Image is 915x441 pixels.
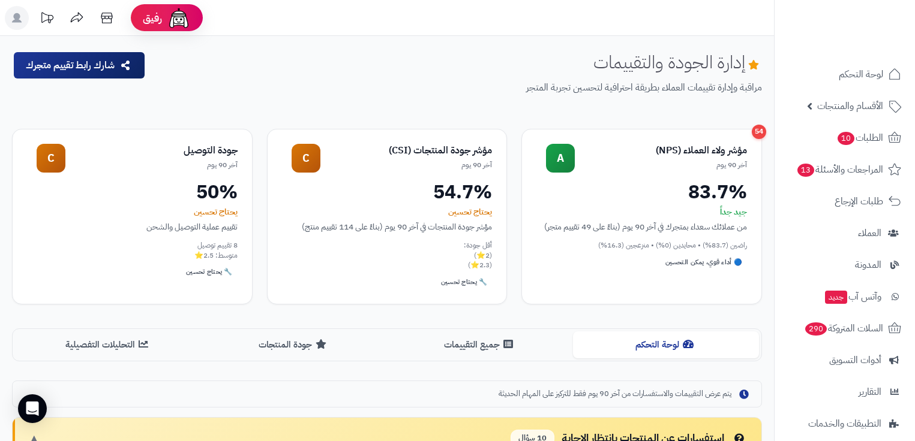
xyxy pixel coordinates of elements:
[782,250,908,279] a: المدونة
[593,52,762,72] h1: إدارة الجودة والتقييمات
[436,275,492,289] div: 🔧 يحتاج تحسين
[782,314,908,343] a: السلات المتروكة290
[18,394,47,423] div: Open Intercom Messenger
[14,52,145,78] button: شارك رابط تقييم متجرك
[782,123,908,152] a: الطلبات10
[782,60,908,89] a: لوحة التحكم
[282,182,493,201] div: 54.7%
[27,182,238,201] div: 50%
[782,346,908,374] a: أدوات التسويق
[536,240,747,250] div: راضين (83.7%) • محايدين (0%) • منزعجين (16.3%)
[661,255,747,270] div: 🔵 أداء قوي، يمكن التحسين
[782,377,908,406] a: التقارير
[829,352,881,368] span: أدوات التسويق
[839,66,883,83] span: لوحة التحكم
[27,240,238,261] div: 8 تقييم توصيل متوسط: 2.5⭐
[282,240,493,270] div: أقل جودة: (2⭐) (2.3⭐)
[835,193,883,210] span: طلبات الإرجاع
[858,225,881,241] span: العملاء
[782,409,908,438] a: التطبيقات والخدمات
[808,415,881,432] span: التطبيقات والخدمات
[575,160,747,170] div: آخر 90 يوم
[817,98,883,114] span: الأقسام والمنتجات
[855,256,881,273] span: المدونة
[797,164,814,177] span: 13
[201,331,387,358] button: جودة المنتجات
[387,331,573,358] button: جميع التقييمات
[782,187,908,216] a: طلبات الإرجاع
[805,322,827,336] span: 290
[320,160,493,170] div: آخر 90 يوم
[292,144,320,173] div: C
[575,144,747,158] div: مؤشر ولاء العملاء (NPS)
[27,206,238,218] div: يحتاج تحسين
[836,129,883,146] span: الطلبات
[546,144,575,173] div: A
[181,265,237,279] div: 🔧 يحتاج تحسين
[167,6,191,30] img: ai-face.png
[499,388,731,400] span: يتم عرض التقييمات والاستفسارات من آخر 90 يوم فقط للتركيز على المهام الحديثة
[796,161,883,178] span: المراجعات والأسئلة
[282,206,493,218] div: يحتاج تحسين
[155,81,762,95] p: مراقبة وإدارة تقييمات العملاء بطريقة احترافية لتحسين تجربة المتجر
[32,6,62,33] a: تحديثات المنصة
[65,160,238,170] div: آخر 90 يوم
[782,282,908,311] a: وآتس آبجديد
[536,182,747,201] div: 83.7%
[536,220,747,233] div: من عملائك سعداء بمتجرك في آخر 90 يوم (بناءً على 49 تقييم متجر)
[838,132,854,145] span: 10
[804,320,883,337] span: السلات المتروكة
[37,144,65,173] div: C
[859,383,881,400] span: التقارير
[143,11,162,25] span: رفيق
[27,220,238,233] div: تقييم عملية التوصيل والشحن
[752,125,766,139] div: 54
[282,220,493,233] div: مؤشر جودة المنتجات في آخر 90 يوم (بناءً على 114 تقييم منتج)
[320,144,493,158] div: مؤشر جودة المنتجات (CSI)
[573,331,759,358] button: لوحة التحكم
[824,288,881,305] span: وآتس آب
[782,155,908,184] a: المراجعات والأسئلة13
[65,144,238,158] div: جودة التوصيل
[825,291,847,304] span: جديد
[536,206,747,218] div: جيد جداً
[782,219,908,247] a: العملاء
[15,331,201,358] button: التحليلات التفصيلية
